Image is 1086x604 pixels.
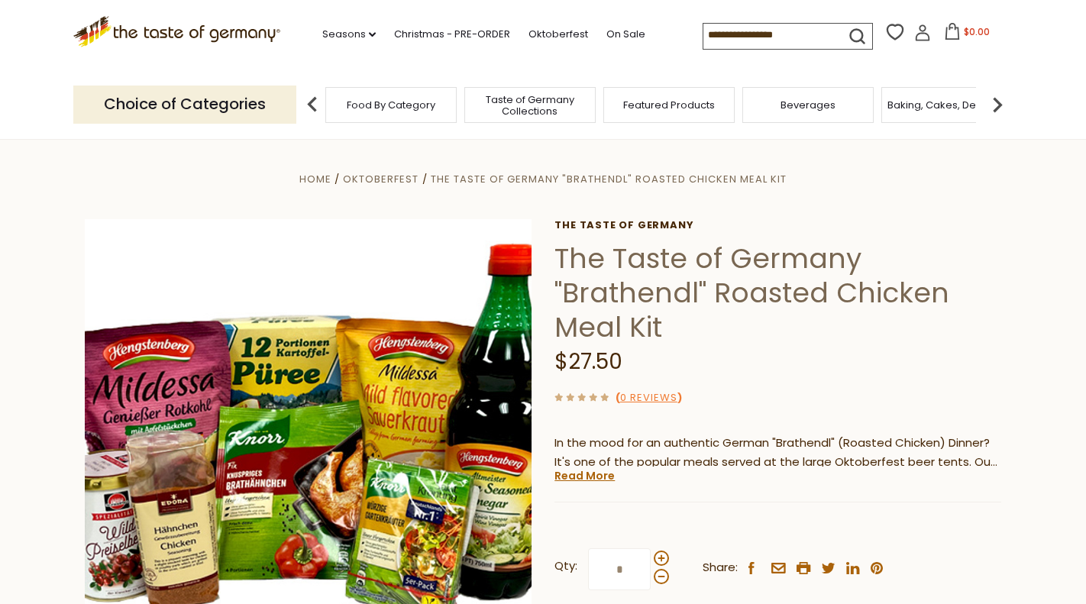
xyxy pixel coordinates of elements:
a: Oktoberfest [528,26,588,43]
span: $27.50 [554,347,622,376]
a: Featured Products [623,99,715,111]
a: The Taste of Germany [554,219,1001,231]
img: next arrow [982,89,1013,120]
a: Baking, Cakes, Desserts [887,99,1006,111]
strong: Qty: [554,557,577,576]
h1: The Taste of Germany "Brathendl" Roasted Chicken Meal Kit [554,241,1001,344]
a: On Sale [606,26,645,43]
a: Read More [554,468,615,483]
a: Seasons [322,26,376,43]
a: The Taste of Germany "Brathendl" Roasted Chicken Meal Kit [431,172,787,186]
a: Food By Category [347,99,435,111]
button: $0.00 [934,23,999,46]
span: ( ) [616,390,682,405]
p: Choice of Categories [73,86,296,123]
a: 0 Reviews [620,390,677,406]
span: $0.00 [964,25,990,38]
a: Beverages [781,99,836,111]
a: Taste of Germany Collections [469,94,591,117]
p: In the mood for an authentic German "Brathendl" (Roasted Chicken) Dinner? It's one of the popular... [554,434,1001,472]
img: previous arrow [297,89,328,120]
a: Home [299,172,331,186]
input: Qty: [588,548,651,590]
span: Share: [703,558,738,577]
a: Oktoberfest [343,172,419,186]
a: Christmas - PRE-ORDER [394,26,510,43]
